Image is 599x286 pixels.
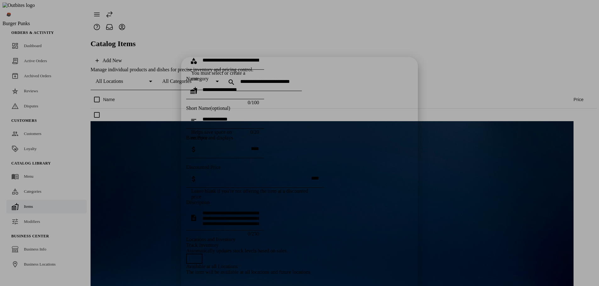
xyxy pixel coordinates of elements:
[186,237,413,242] div: Locations and Inventory
[186,248,413,254] div: Automatically updates stock levels based on sales.
[186,105,413,111] div: Short Name
[210,105,230,111] span: (optional)
[186,76,413,82] div: Name
[186,165,413,170] div: Discounted Price
[248,99,259,105] mat-hint: 0/100
[191,129,245,141] mat-hint: Helps save space on receipts and displays
[186,264,413,269] div: Available at all Locations
[186,200,413,205] div: Description
[191,188,314,200] mat-hint: Leave blank if you're not offering the item at a discounted price
[186,269,413,275] div: The item will be available at all locations and future locations
[186,242,413,248] div: Track Inventory
[186,135,413,141] div: Base Price
[191,70,259,82] mat-error: You must select or create a category
[250,129,259,141] mat-hint: 0/20
[248,230,259,237] mat-hint: 0/250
